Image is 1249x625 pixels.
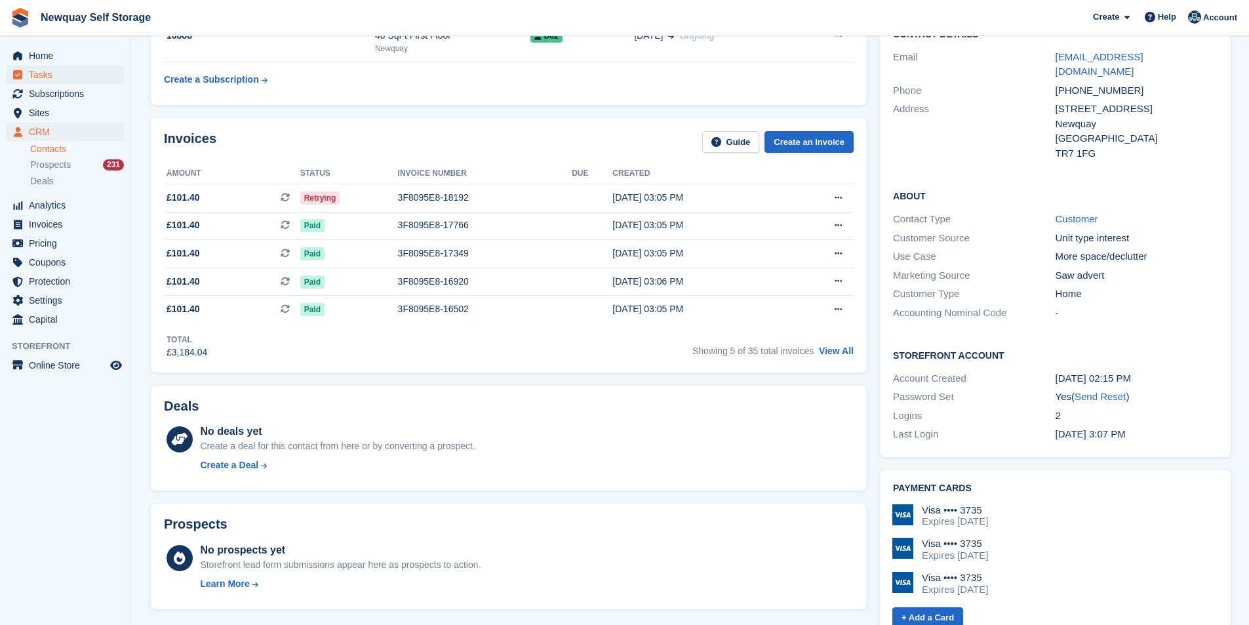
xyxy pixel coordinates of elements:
div: More space/declutter [1056,249,1218,264]
div: [DATE] 03:05 PM [612,218,786,232]
span: Ongoing [679,30,714,41]
th: Due [572,163,612,184]
span: Coupons [29,253,108,272]
span: Deals [30,175,54,188]
span: Paid [300,303,325,316]
span: £101.40 [167,247,200,260]
span: £101.40 [167,191,200,205]
div: Visa •••• 3735 [922,538,988,550]
span: Paid [300,247,325,260]
a: menu [7,66,124,84]
a: Create a Deal [200,458,475,472]
th: Invoice number [398,163,572,184]
div: Contact Type [893,212,1055,227]
div: Create a deal for this contact from here or by converting a prospect. [200,439,475,453]
div: Email [893,50,1055,79]
h2: About [893,189,1218,202]
a: menu [7,310,124,329]
h2: Deals [164,399,199,414]
a: Contacts [30,143,124,155]
div: Total [167,334,207,346]
a: menu [7,104,124,122]
th: Created [612,163,786,184]
a: menu [7,47,124,65]
div: [STREET_ADDRESS] [1056,102,1218,117]
div: [DATE] 03:05 PM [612,302,786,316]
span: Paid [300,275,325,289]
div: 3F8095E8-16920 [398,275,572,289]
span: Account [1203,11,1237,24]
img: Colette Pearce [1188,10,1201,24]
a: Newquay Self Storage [35,7,156,28]
span: Help [1158,10,1176,24]
a: Create an Invoice [764,131,854,153]
div: Storefront lead form submissions appear here as prospects to action. [200,558,481,572]
div: [DATE] 02:15 PM [1056,371,1218,386]
a: menu [7,215,124,233]
img: stora-icon-8386f47178a22dfd0bd8f6a31ec36ba5ce8667c1dd55bd0f319d3a0aa187defe.svg [10,8,30,28]
a: menu [7,196,124,214]
img: Visa Logo [892,504,913,525]
a: menu [7,272,124,291]
div: 2 [1056,409,1218,424]
div: Home [1056,287,1218,302]
span: Capital [29,310,108,329]
span: Prospects [30,159,71,171]
div: [PHONE_NUMBER] [1056,83,1218,98]
span: CRM [29,123,108,141]
div: Customer Source [893,231,1055,246]
div: [DATE] 03:05 PM [612,191,786,205]
div: No deals yet [200,424,475,439]
span: £101.40 [167,218,200,232]
a: menu [7,253,124,272]
span: Home [29,47,108,65]
span: Online Store [29,356,108,374]
div: [DATE] 03:05 PM [612,247,786,260]
span: Retrying [300,192,340,205]
div: 3F8095E8-17349 [398,247,572,260]
span: Create [1093,10,1119,24]
div: Expires [DATE] [922,515,988,527]
a: Learn More [200,577,481,591]
div: 3F8095E8-17766 [398,218,572,232]
span: Analytics [29,196,108,214]
a: menu [7,85,124,103]
div: Visa •••• 3735 [922,504,988,516]
div: No prospects yet [200,542,481,558]
span: Subscriptions [29,85,108,103]
span: Storefront [12,340,130,353]
span: £101.40 [167,275,200,289]
img: Visa Logo [892,538,913,559]
div: Marketing Source [893,268,1055,283]
h2: Storefront Account [893,348,1218,361]
div: £3,184.04 [167,346,207,359]
a: Send Reset [1075,391,1126,402]
span: Sites [29,104,108,122]
img: Visa Logo [892,572,913,593]
th: Amount [164,163,300,184]
a: Customer [1056,213,1098,224]
a: Guide [702,131,760,153]
div: Use Case [893,249,1055,264]
a: Create a Subscription [164,68,268,92]
div: 40 SqFt First Floor [375,29,530,43]
div: Logins [893,409,1055,424]
div: 3F8095E8-18192 [398,191,572,205]
div: Accounting Nominal Code [893,306,1055,321]
div: Account Created [893,371,1055,386]
div: Expires [DATE] [922,550,988,561]
div: 16888 [164,29,375,43]
a: Prospects 231 [30,158,124,172]
div: Saw advert [1056,268,1218,283]
div: Learn More [200,577,249,591]
th: Status [300,163,398,184]
div: 3F8095E8-16502 [398,302,572,316]
div: Address [893,102,1055,161]
a: menu [7,291,124,310]
div: - [1056,306,1218,321]
div: Yes [1056,390,1218,405]
div: Phone [893,83,1055,98]
a: Preview store [108,357,124,373]
span: Tasks [29,66,108,84]
div: 231 [103,159,124,171]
